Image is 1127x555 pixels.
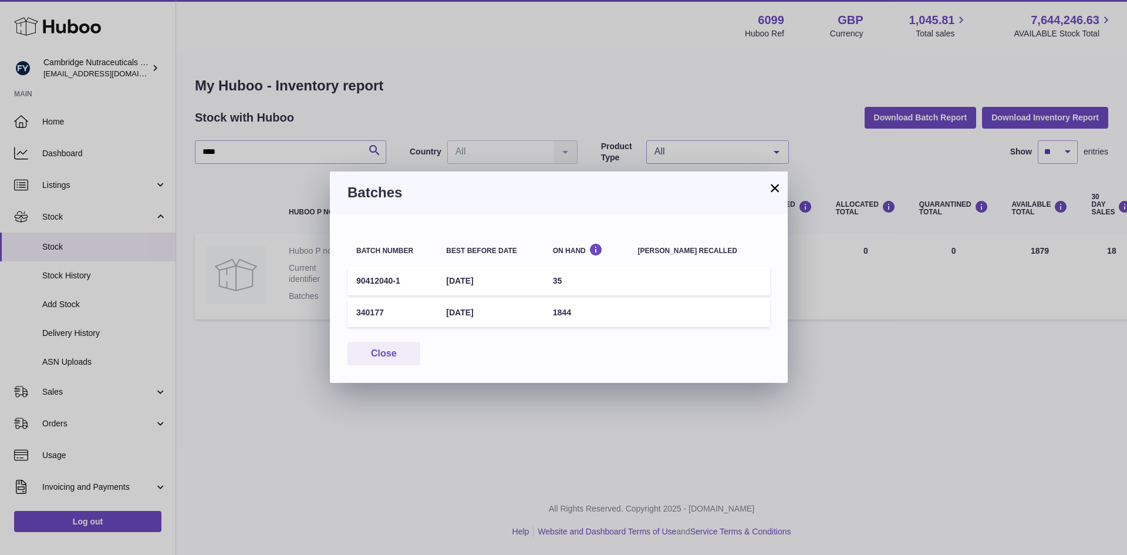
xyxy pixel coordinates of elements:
div: On Hand [553,243,620,254]
button: Close [347,342,420,366]
td: [DATE] [437,267,544,295]
div: Best before date [446,247,535,255]
div: Batch number [356,247,428,255]
td: [DATE] [437,298,544,327]
td: 340177 [347,298,437,327]
td: 90412040-1 [347,267,437,295]
button: × [768,181,782,195]
td: 1844 [544,298,629,327]
div: [PERSON_NAME] recalled [638,247,761,255]
h3: Batches [347,183,770,202]
td: 35 [544,267,629,295]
